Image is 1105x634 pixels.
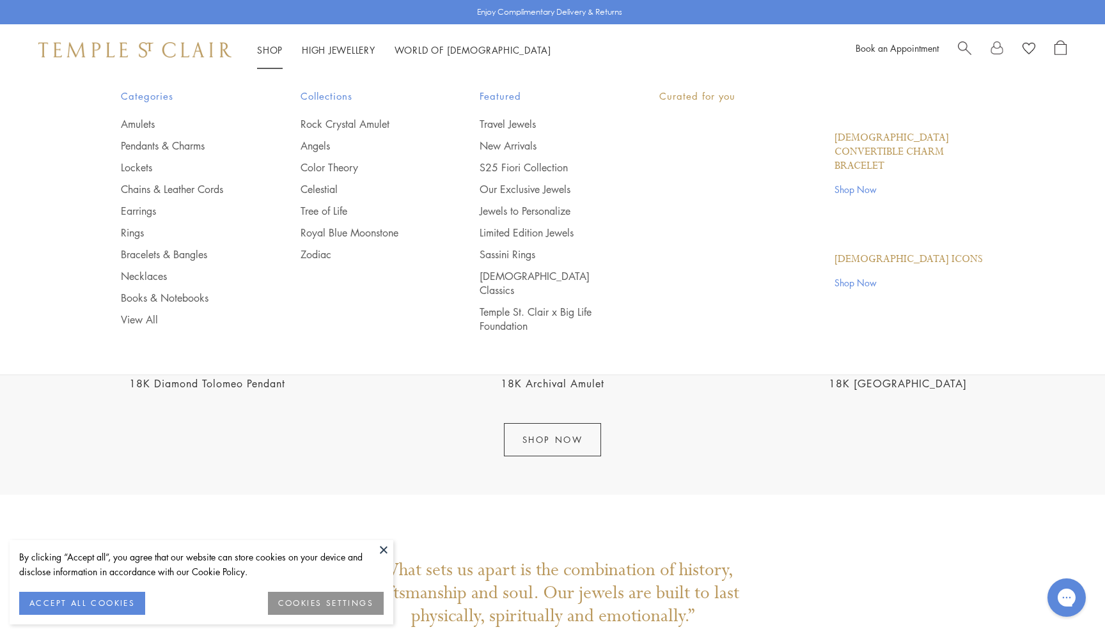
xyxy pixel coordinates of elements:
[480,160,608,174] a: S25 Fiori Collection
[835,182,984,196] a: Shop Now
[301,226,429,240] a: Royal Blue Moonstone
[121,226,249,240] a: Rings
[480,305,608,333] a: Temple St. Clair x Big Life Foundation
[301,204,429,218] a: Tree of Life
[480,269,608,297] a: [DEMOGRAPHIC_DATA] Classics
[257,42,551,58] nav: Main navigation
[480,88,608,104] span: Featured
[121,247,249,261] a: Bracelets & Bangles
[835,131,984,173] a: [DEMOGRAPHIC_DATA] Convertible Charm Bracelet
[1041,574,1092,621] iframe: Gorgias live chat messenger
[835,275,983,290] a: Shop Now
[501,376,604,390] a: 18K Archival Amulet
[480,139,608,153] a: New Arrivals
[829,376,967,390] a: 18K [GEOGRAPHIC_DATA]
[268,592,384,615] button: COOKIES SETTINGS
[856,42,939,54] a: Book an Appointment
[121,139,249,153] a: Pendants & Charms
[301,88,429,104] span: Collections
[958,40,971,59] a: Search
[480,204,608,218] a: Jewels to Personalize
[1023,40,1035,59] a: View Wishlist
[1054,40,1067,59] a: Open Shopping Bag
[329,559,776,628] p: "What sets us apart is the combination of history, craftsmanship and soul. Our jewels are built t...
[121,204,249,218] a: Earrings
[121,182,249,196] a: Chains & Leather Cords
[480,226,608,240] a: Limited Edition Jewels
[129,376,285,390] a: 18K Diamond Tolomeo Pendant
[121,313,249,327] a: View All
[395,43,551,56] a: World of [DEMOGRAPHIC_DATA]World of [DEMOGRAPHIC_DATA]
[301,117,429,131] a: Rock Crystal Amulet
[257,43,283,56] a: ShopShop
[480,247,608,261] a: Sassini Rings
[121,88,249,104] span: Categories
[301,247,429,261] a: Zodiac
[659,88,984,104] p: Curated for you
[121,160,249,174] a: Lockets
[301,182,429,196] a: Celestial
[301,160,429,174] a: Color Theory
[301,139,429,153] a: Angels
[480,117,608,131] a: Travel Jewels
[835,252,983,267] a: [DEMOGRAPHIC_DATA] Icons
[121,117,249,131] a: Amulets
[480,182,608,196] a: Our Exclusive Jewels
[19,550,384,579] div: By clicking “Accept all”, you agree that our website can store cookies on your device and disclos...
[477,6,622,19] p: Enjoy Complimentary Delivery & Returns
[302,43,375,56] a: High JewelleryHigh Jewellery
[38,42,231,58] img: Temple St. Clair
[19,592,145,615] button: ACCEPT ALL COOKIES
[504,423,602,456] a: SHOP NOW
[121,269,249,283] a: Necklaces
[121,291,249,305] a: Books & Notebooks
